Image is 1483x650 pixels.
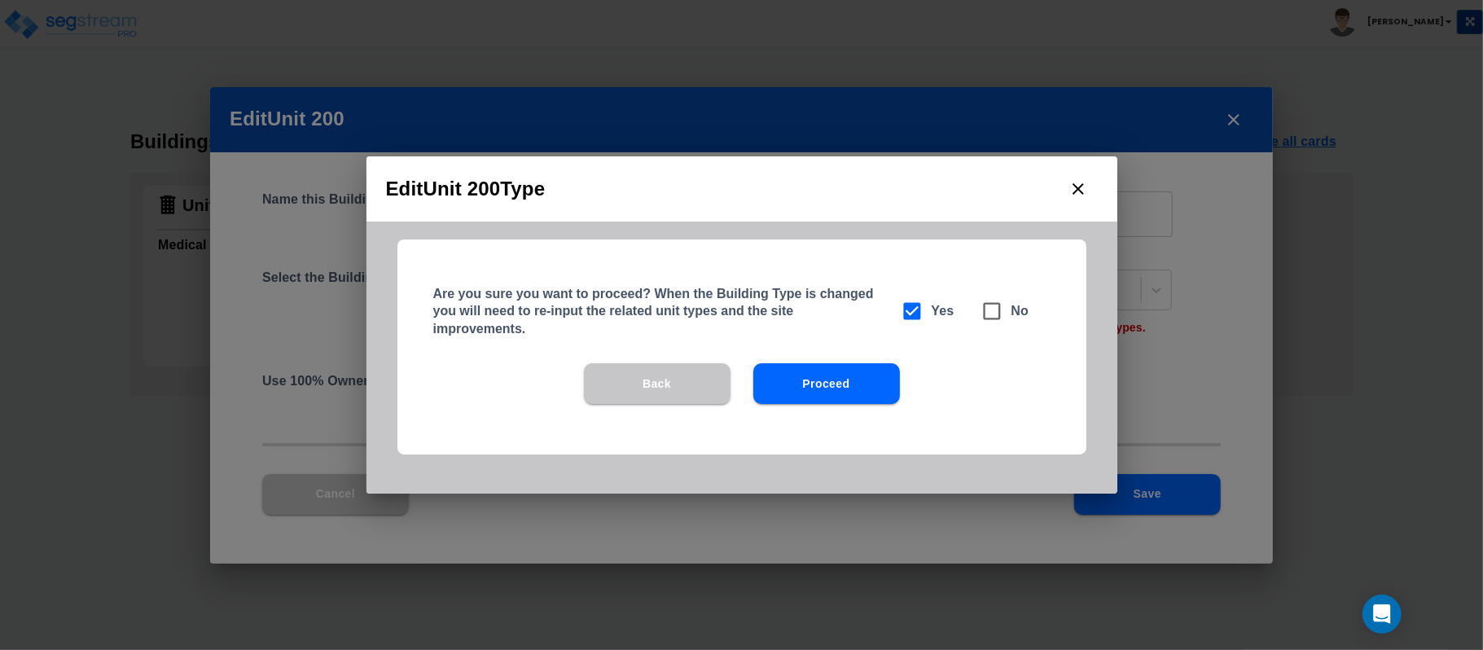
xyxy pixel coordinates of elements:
[753,363,900,404] button: Proceed
[1011,300,1029,323] h6: No
[1059,169,1098,209] button: close
[366,156,1117,222] h2: Edit Unit 200 Type
[433,285,881,337] h5: Are you sure you want to proceed? When the Building Type is changed you will need to re-input the...
[584,363,731,404] button: Back
[931,300,954,323] h6: Yes
[1362,595,1402,634] div: Open Intercom Messenger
